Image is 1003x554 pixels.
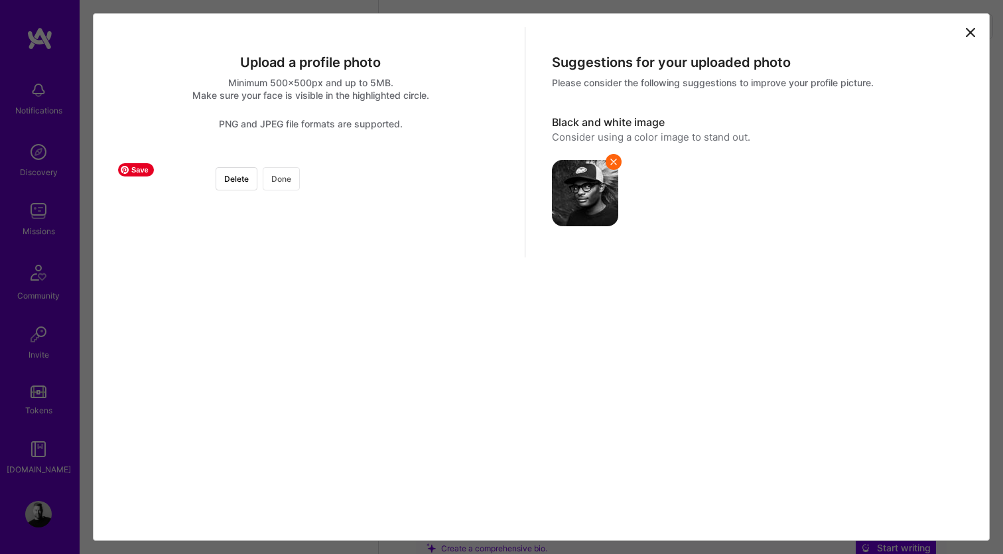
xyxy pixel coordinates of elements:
img: avatar [552,160,618,226]
div: Minimum 500x500px and up to 5MB. [107,76,515,89]
button: Delete [216,167,257,190]
div: Suggestions for your uploaded photo [552,54,960,71]
div: Please consider the following suggestions to improve your profile picture. [552,76,960,89]
span: Save [118,163,154,176]
div: Consider using a color image to stand out. [552,130,960,144]
div: Upload a profile photo [107,54,515,71]
div: Make sure your face is visible in the highlighted circle. [107,89,515,102]
div: Black and white image [552,115,960,130]
button: Done [263,167,300,190]
div: PNG and JPEG file formats are supported. [107,117,515,130]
